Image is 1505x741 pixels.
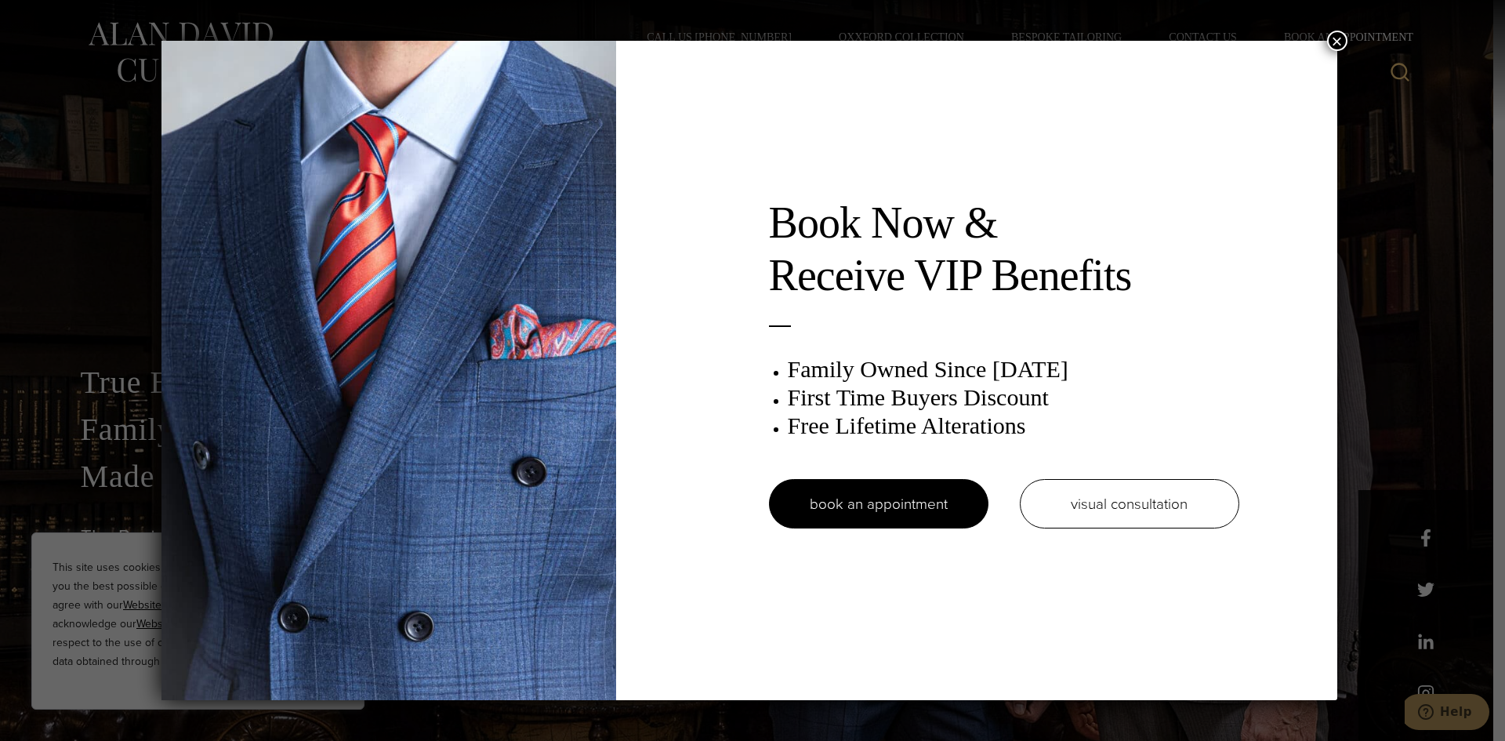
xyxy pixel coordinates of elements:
[769,197,1239,302] h2: Book Now & Receive VIP Benefits
[788,383,1239,412] h3: First Time Buyers Discount
[788,355,1239,383] h3: Family Owned Since [DATE]
[769,479,988,529] a: book an appointment
[1327,31,1347,51] button: Close
[35,11,67,25] span: Help
[788,412,1239,440] h3: Free Lifetime Alterations
[1020,479,1239,529] a: visual consultation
